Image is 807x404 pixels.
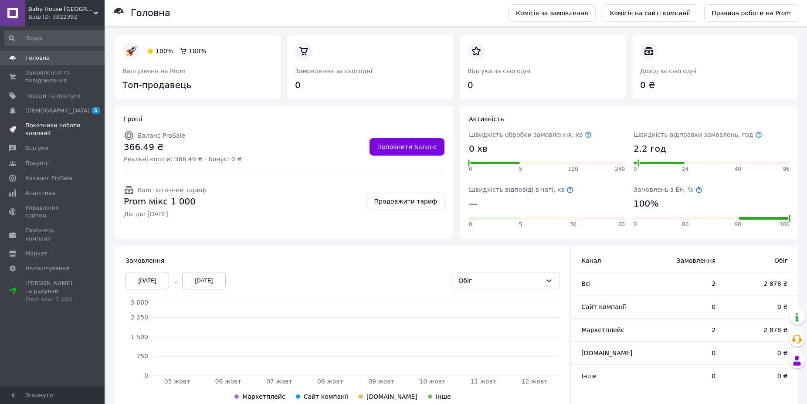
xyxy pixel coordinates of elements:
[25,204,81,220] span: Управління сайтом
[182,272,226,289] div: [DATE]
[657,256,715,265] span: Замовлення
[733,302,788,311] span: 0 ₴
[682,221,688,228] span: 80
[215,378,241,385] tspan: 06 жовт
[368,378,394,385] tspan: 09 жовт
[469,131,592,138] span: Швидкість обробки замовлення, хв
[124,195,206,208] span: Prom мікс 1 000
[519,221,522,228] span: 5
[138,187,206,194] span: Ваш поточний тариф
[124,115,142,122] span: Гроші
[92,107,100,114] span: 5
[657,279,715,288] span: 2
[144,372,148,379] tspan: 0
[634,166,637,173] span: 0
[370,138,444,156] a: Поповнити Баланс
[469,186,573,193] span: Швидкість відповіді в чаті, хв
[581,326,624,333] span: Маркетплейс
[581,257,601,264] span: Канал
[25,265,70,272] span: Налаштування
[138,132,185,139] span: Баланс ProSale
[436,393,451,400] span: Інше
[735,166,741,173] span: 48
[304,393,348,400] span: Сайт компанії
[125,272,169,289] div: [DATE]
[25,160,49,167] span: Покупці
[124,141,242,153] span: 366.49 ₴
[509,4,596,22] a: Комісія за замовлення
[469,166,472,173] span: 0
[25,122,81,137] span: Показники роботи компанії
[242,393,285,400] span: Маркетплейс
[657,326,715,334] span: 2
[783,166,790,173] span: 96
[125,257,164,264] span: Замовлення
[581,280,590,287] span: Всi
[131,299,148,306] tspan: 3 000
[131,333,148,340] tspan: 1 500
[25,250,47,258] span: Маркет
[733,349,788,357] span: 0 ₴
[615,166,625,173] span: 240
[366,193,444,210] a: Продовжити тариф
[581,350,632,356] span: [DOMAIN_NAME]
[634,143,666,155] span: 2.2 год
[266,378,292,385] tspan: 07 жовт
[458,276,542,285] div: Обіг
[704,4,798,22] a: Правила роботи на Prom
[317,378,343,385] tspan: 08 жовт
[25,295,81,303] div: Prom мікс 1 000
[581,373,597,380] span: Інше
[25,107,90,115] span: [DEMOGRAPHIC_DATA]
[469,197,478,210] span: —
[25,189,55,197] span: Аналітика
[603,4,698,22] a: Комісія на сайті компанії
[519,166,522,173] span: 5
[124,210,206,218] span: Діє до: [DATE]
[682,166,688,173] span: 24
[657,349,715,357] span: 0
[618,221,625,228] span: 60
[131,8,170,18] h1: Головна
[469,115,504,122] span: Активність
[634,197,658,210] span: 100%
[25,92,81,100] span: Товари та послуги
[735,221,741,228] span: 90
[581,303,626,310] span: Сайт компанії
[131,314,148,321] tspan: 2 250
[570,221,576,228] span: 30
[469,143,488,155] span: 0 хв
[156,48,173,54] span: 100%
[25,69,81,85] span: Замовлення та повідомлення
[634,221,637,228] span: 0
[470,378,496,385] tspan: 11 жовт
[522,378,548,385] tspan: 12 жовт
[733,372,788,380] span: 0 ₴
[124,155,242,163] span: Реальні кошти: 366.49 ₴ · Бонус: 0 ₴
[469,221,472,228] span: 0
[4,31,108,46] input: Пошук
[733,326,788,334] span: 2 878 ₴
[634,186,702,193] span: Замовлень з ЕН, %
[634,131,762,138] span: Швидкість відправки замовлень, год
[780,221,790,228] span: 100
[189,48,206,54] span: 100%
[25,144,48,152] span: Відгуки
[164,378,190,385] tspan: 05 жовт
[733,256,788,265] span: Обіг
[25,227,81,242] span: Гаманець компанії
[657,372,715,380] span: 0
[419,378,445,385] tspan: 10 жовт
[25,54,50,62] span: Головна
[733,279,788,288] span: 2 878 ₴
[28,13,105,21] div: Ваш ID: 3822392
[366,393,417,400] span: [DOMAIN_NAME]
[136,353,148,360] tspan: 750
[25,279,81,303] span: [PERSON_NAME] та рахунки
[28,5,94,13] span: Baby House Одеса
[657,302,715,311] span: 0
[568,166,578,173] span: 120
[25,174,72,182] span: Каталог ProSale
